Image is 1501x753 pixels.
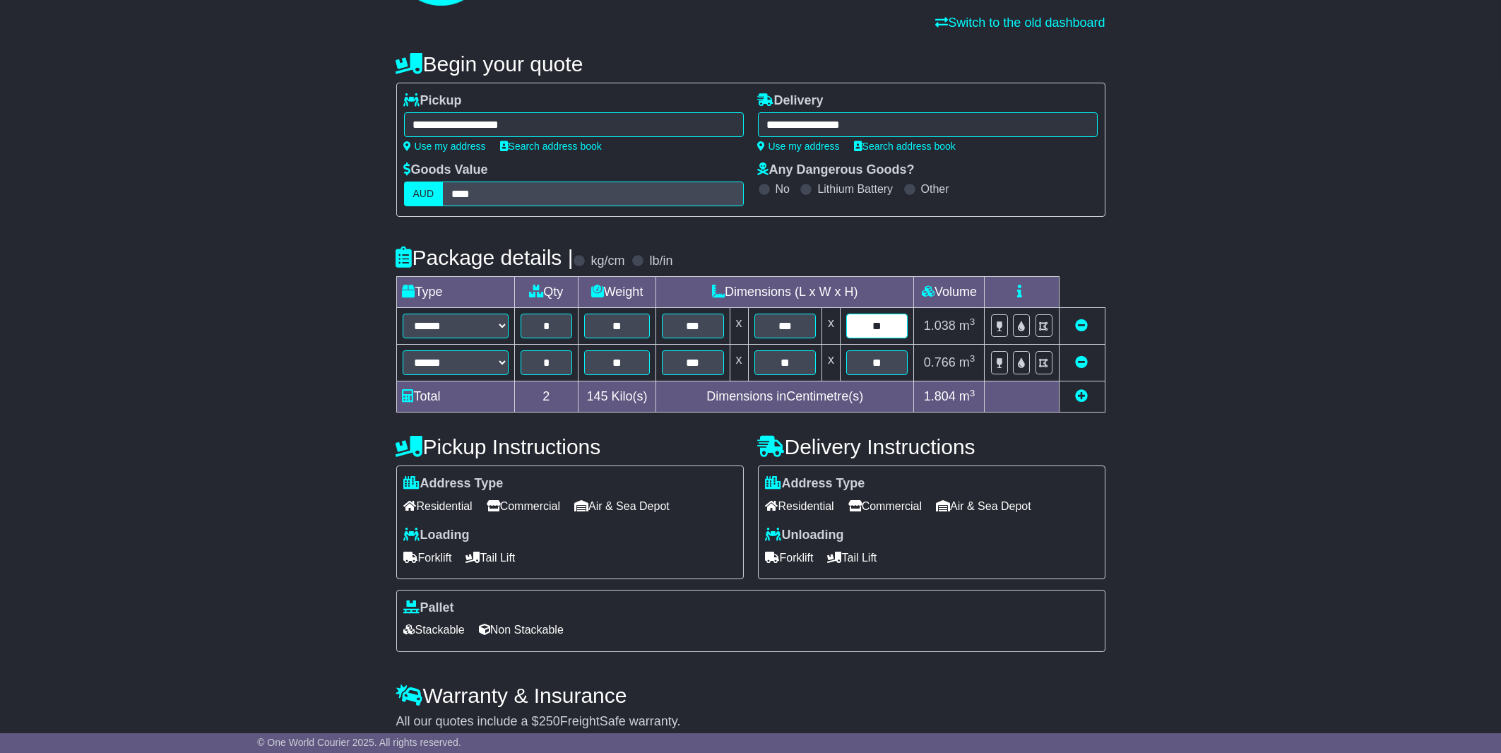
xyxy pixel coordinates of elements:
span: Residential [766,495,834,517]
span: Forklift [766,547,814,569]
span: 0.766 [924,355,956,369]
div: All our quotes include a $ FreightSafe warranty. [396,714,1105,730]
span: Commercial [848,495,922,517]
span: Non Stackable [479,619,564,641]
a: Search address book [854,141,956,152]
td: x [821,345,840,381]
td: Weight [579,277,656,308]
span: m [959,319,975,333]
h4: Pickup Instructions [396,435,744,458]
span: Air & Sea Depot [574,495,670,517]
td: x [730,308,748,345]
label: lb/in [649,254,672,269]
label: Pickup [404,93,462,109]
span: m [959,389,975,403]
td: 2 [514,381,579,413]
label: Delivery [758,93,824,109]
label: Pallet [404,600,454,616]
sup: 3 [970,316,975,327]
h4: Package details | [396,246,574,269]
label: Address Type [404,476,504,492]
td: Kilo(s) [579,381,656,413]
label: No [776,182,790,196]
td: x [730,345,748,381]
span: Commercial [487,495,560,517]
label: AUD [404,182,444,206]
span: © One World Courier 2025. All rights reserved. [257,737,461,748]
label: Any Dangerous Goods? [758,162,915,178]
span: Tail Lift [828,547,877,569]
a: Remove this item [1076,355,1088,369]
a: Use my address [758,141,840,152]
td: Dimensions (L x W x H) [656,277,914,308]
label: Lithium Battery [817,182,893,196]
label: Address Type [766,476,865,492]
td: Total [396,381,514,413]
td: x [821,308,840,345]
td: Volume [914,277,985,308]
td: Dimensions in Centimetre(s) [656,381,914,413]
h4: Delivery Instructions [758,435,1105,458]
span: Tail Lift [466,547,516,569]
a: Remove this item [1076,319,1088,333]
span: 1.804 [924,389,956,403]
span: 145 [587,389,608,403]
span: Residential [404,495,473,517]
label: Loading [404,528,470,543]
sup: 3 [970,388,975,398]
label: Goods Value [404,162,488,178]
h4: Begin your quote [396,52,1105,76]
label: Unloading [766,528,844,543]
td: Type [396,277,514,308]
span: m [959,355,975,369]
span: 250 [539,714,560,728]
a: Add new item [1076,389,1088,403]
span: 1.038 [924,319,956,333]
sup: 3 [970,353,975,364]
label: kg/cm [591,254,624,269]
a: Switch to the old dashboard [935,16,1105,30]
span: Stackable [404,619,465,641]
a: Search address book [500,141,602,152]
span: Forklift [404,547,452,569]
a: Use my address [404,141,486,152]
label: Other [921,182,949,196]
td: Qty [514,277,579,308]
h4: Warranty & Insurance [396,684,1105,707]
span: Air & Sea Depot [936,495,1031,517]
